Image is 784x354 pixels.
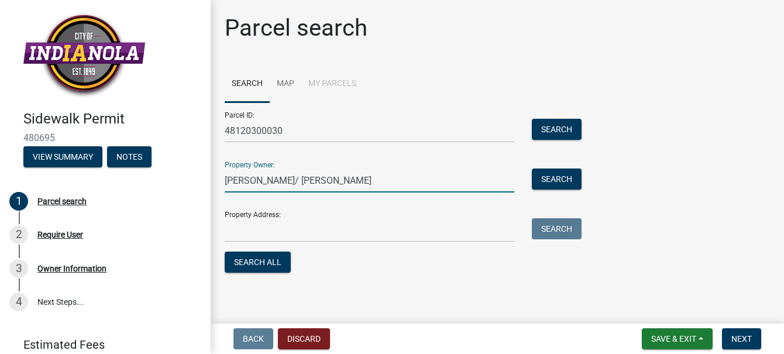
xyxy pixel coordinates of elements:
button: Search [532,218,582,239]
button: Search [532,119,582,140]
a: Map [270,66,301,103]
button: Notes [107,146,152,167]
h1: Parcel search [225,14,367,42]
div: 3 [9,259,28,278]
wm-modal-confirm: Notes [107,153,152,162]
button: Search All [225,252,291,273]
button: Back [233,328,273,349]
div: Owner Information [37,264,106,273]
div: Require User [37,231,83,239]
div: 2 [9,225,28,244]
span: Back [243,334,264,343]
div: Parcel search [37,197,87,205]
span: Next [731,334,752,343]
img: City of Indianola, Iowa [23,12,145,98]
button: Save & Exit [642,328,713,349]
h4: Sidewalk Permit [23,111,201,128]
a: Search [225,66,270,103]
button: Discard [278,328,330,349]
wm-modal-confirm: Summary [23,153,102,162]
button: Next [722,328,761,349]
div: 4 [9,293,28,311]
div: 1 [9,192,28,211]
span: Save & Exit [651,334,696,343]
button: View Summary [23,146,102,167]
button: Search [532,169,582,190]
span: 480695 [23,132,187,143]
